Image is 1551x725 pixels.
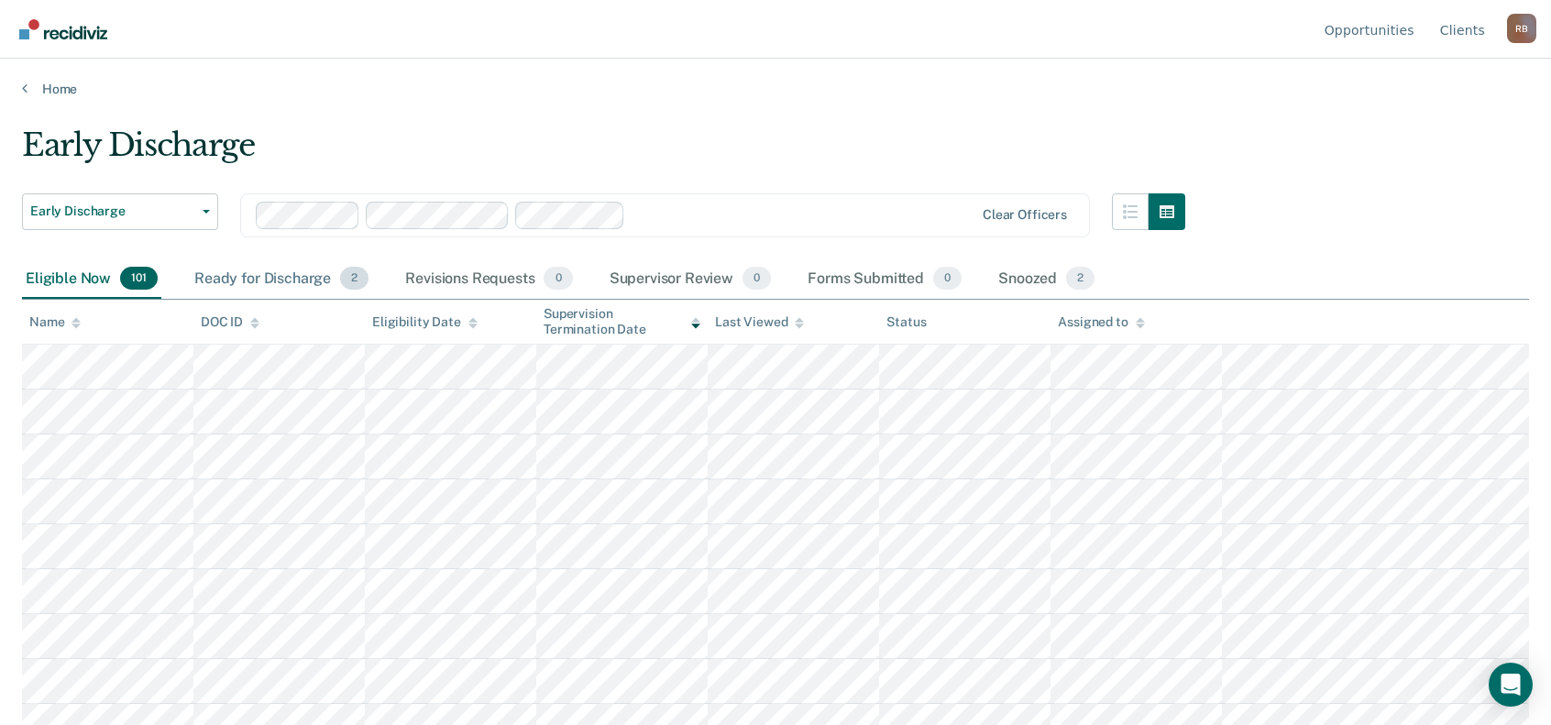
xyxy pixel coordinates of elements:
[742,267,771,291] span: 0
[886,314,926,330] div: Status
[22,259,161,300] div: Eligible Now101
[22,126,1185,179] div: Early Discharge
[29,314,81,330] div: Name
[401,259,576,300] div: Revisions Requests0
[544,306,700,337] div: Supervision Termination Date
[120,267,158,291] span: 101
[804,259,965,300] div: Forms Submitted0
[544,267,572,291] span: 0
[1507,14,1536,43] button: Profile dropdown button
[201,314,259,330] div: DOC ID
[606,259,775,300] div: Supervisor Review0
[1507,14,1536,43] div: R B
[715,314,804,330] div: Last Viewed
[30,203,195,219] span: Early Discharge
[19,19,107,39] img: Recidiviz
[191,259,372,300] div: Ready for Discharge2
[995,259,1098,300] div: Snoozed2
[1066,267,1094,291] span: 2
[983,207,1067,223] div: Clear officers
[22,193,218,230] button: Early Discharge
[22,81,1529,97] a: Home
[1489,663,1533,707] div: Open Intercom Messenger
[1058,314,1144,330] div: Assigned to
[340,267,368,291] span: 2
[372,314,478,330] div: Eligibility Date
[933,267,962,291] span: 0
